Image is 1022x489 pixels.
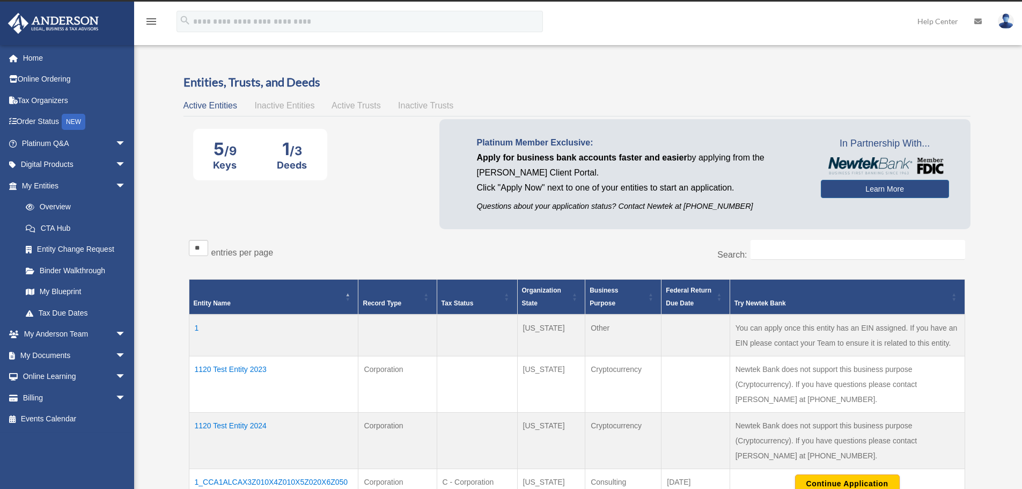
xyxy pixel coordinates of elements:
[585,413,661,469] td: Cryptocurrency
[661,280,730,315] th: Federal Return Due Date: Activate to sort
[442,300,474,307] span: Tax Status
[145,15,158,28] i: menu
[826,157,944,174] img: NewtekBankLogoSM.png
[183,101,237,110] span: Active Entities
[15,217,137,239] a: CTA Hub
[15,260,137,281] a: Binder Walkthrough
[115,175,137,197] span: arrow_drop_down
[522,287,561,307] span: Organization State
[517,280,585,315] th: Organization State: Activate to sort
[477,200,805,213] p: Questions about your application status? Contact Newtek at [PHONE_NUMBER]
[183,74,970,91] h3: Entities, Trusts, and Deeds
[437,280,517,315] th: Tax Status: Activate to sort
[8,47,142,69] a: Home
[189,315,358,356] td: 1
[1012,2,1019,8] div: close
[179,14,191,26] i: search
[115,133,137,155] span: arrow_drop_down
[8,408,142,430] a: Events Calendar
[189,356,358,413] td: 1120 Test Entity 2023
[5,13,102,34] img: Anderson Advisors Platinum Portal
[8,324,142,345] a: My Anderson Teamarrow_drop_down
[115,387,137,409] span: arrow_drop_down
[115,345,137,367] span: arrow_drop_down
[821,180,949,198] a: Learn More
[8,69,142,90] a: Online Ordering
[363,300,401,307] span: Record Type
[585,280,661,315] th: Business Purpose: Activate to sort
[224,144,237,158] span: /9
[398,101,453,110] span: Inactive Trusts
[115,366,137,388] span: arrow_drop_down
[585,315,661,356] td: Other
[517,413,585,469] td: [US_STATE]
[15,239,137,260] a: Entity Change Request
[730,315,965,356] td: You can apply once this entity has an EIN assigned. If you have an EIN please contact your Team t...
[115,324,137,346] span: arrow_drop_down
[277,159,307,171] div: Deeds
[145,19,158,28] a: menu
[730,413,965,469] td: Newtek Bank does not support this business purpose (Cryptocurrency). If you have questions please...
[477,135,805,150] p: Platinum Member Exclusive:
[358,356,437,413] td: Corporation
[211,248,274,257] label: entries per page
[358,280,437,315] th: Record Type: Activate to sort
[213,138,237,159] div: 5
[189,413,358,469] td: 1120 Test Entity 2024
[477,153,687,162] span: Apply for business bank accounts faster and easier
[477,150,805,180] p: by applying from the [PERSON_NAME] Client Portal.
[213,159,237,171] div: Keys
[8,387,142,408] a: Billingarrow_drop_down
[517,356,585,413] td: [US_STATE]
[15,281,137,303] a: My Blueprint
[277,138,307,159] div: 1
[590,287,618,307] span: Business Purpose
[254,101,314,110] span: Inactive Entities
[666,287,711,307] span: Federal Return Due Date
[8,133,142,154] a: Platinum Q&Aarrow_drop_down
[290,144,302,158] span: /3
[8,111,142,133] a: Order StatusNEW
[189,280,358,315] th: Entity Name: Activate to invert sorting
[115,154,137,176] span: arrow_drop_down
[517,315,585,356] td: [US_STATE]
[15,302,137,324] a: Tax Due Dates
[998,13,1014,29] img: User Pic
[734,297,949,310] div: Try Newtek Bank
[8,366,142,388] a: Online Learningarrow_drop_down
[8,345,142,366] a: My Documentsarrow_drop_down
[194,300,231,307] span: Entity Name
[8,154,142,176] a: Digital Productsarrow_drop_down
[8,175,137,196] a: My Entitiesarrow_drop_down
[821,135,949,152] span: In Partnership With...
[332,101,381,110] span: Active Trusts
[585,356,661,413] td: Cryptocurrency
[717,250,747,259] label: Search:
[62,114,85,130] div: NEW
[358,413,437,469] td: Corporation
[8,90,142,111] a: Tax Organizers
[15,196,131,218] a: Overview
[477,180,805,195] p: Click "Apply Now" next to one of your entities to start an application.
[730,280,965,315] th: Try Newtek Bank : Activate to sort
[730,356,965,413] td: Newtek Bank does not support this business purpose (Cryptocurrency). If you have questions please...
